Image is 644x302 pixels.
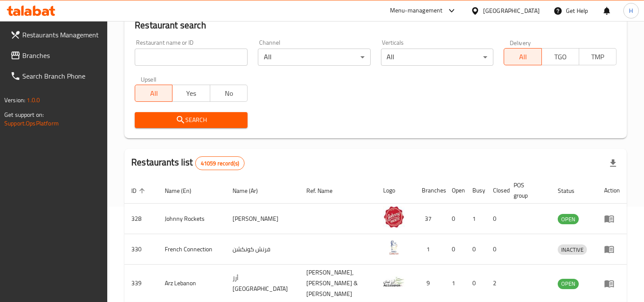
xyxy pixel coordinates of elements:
[508,51,538,63] span: All
[226,204,299,234] td: [PERSON_NAME]
[210,85,248,102] button: No
[196,159,244,168] span: 41059 record(s)
[486,204,507,234] td: 0
[604,278,620,289] div: Menu
[172,85,210,102] button: Yes
[135,49,248,66] input: Search for restaurant name or ID..
[603,153,623,174] div: Export file
[233,186,269,196] span: Name (Ar)
[558,279,579,289] div: OPEN
[558,244,587,255] div: INACTIVE
[445,204,466,234] td: 0
[558,214,579,224] span: OPEN
[466,234,486,265] td: 0
[195,156,245,170] div: Total records count
[142,115,241,125] span: Search
[486,234,507,265] td: 0
[381,49,494,66] div: All
[131,186,148,196] span: ID
[22,71,101,81] span: Search Branch Phone
[3,66,108,86] a: Search Branch Phone
[558,279,579,289] span: OPEN
[383,271,405,293] img: Arz Lebanon
[124,204,158,234] td: 328
[376,177,415,204] th: Logo
[4,109,44,120] span: Get support on:
[135,112,248,128] button: Search
[597,177,627,204] th: Action
[165,186,203,196] span: Name (En)
[604,244,620,254] div: Menu
[27,95,40,106] span: 1.0.0
[583,51,613,63] span: TMP
[158,234,226,265] td: French Connection
[141,76,157,82] label: Upsell
[226,234,299,265] td: فرنش كونكشن
[415,177,445,204] th: Branches
[139,87,169,100] span: All
[415,204,445,234] td: 37
[131,156,245,170] h2: Restaurants list
[135,85,172,102] button: All
[466,204,486,234] td: 1
[445,234,466,265] td: 0
[579,48,617,65] button: TMP
[510,40,531,46] label: Delivery
[390,6,443,16] div: Menu-management
[504,48,541,65] button: All
[22,30,101,40] span: Restaurants Management
[514,180,541,201] span: POS group
[383,237,405,258] img: French Connection
[483,6,540,15] div: [GEOGRAPHIC_DATA]
[158,204,226,234] td: Johnny Rockets
[3,24,108,45] a: Restaurants Management
[558,186,586,196] span: Status
[415,234,445,265] td: 1
[258,49,371,66] div: All
[445,177,466,204] th: Open
[383,206,405,228] img: Johnny Rockets
[176,87,206,100] span: Yes
[4,95,25,106] span: Version:
[545,51,576,63] span: TGO
[541,48,579,65] button: TGO
[629,6,633,15] span: H
[558,245,587,255] span: INACTIVE
[214,87,244,100] span: No
[4,118,59,129] a: Support.OpsPlatform
[306,186,344,196] span: Ref. Name
[22,50,101,61] span: Branches
[466,177,486,204] th: Busy
[486,177,507,204] th: Closed
[135,19,617,32] h2: Restaurant search
[3,45,108,66] a: Branches
[124,234,158,265] td: 330
[604,214,620,224] div: Menu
